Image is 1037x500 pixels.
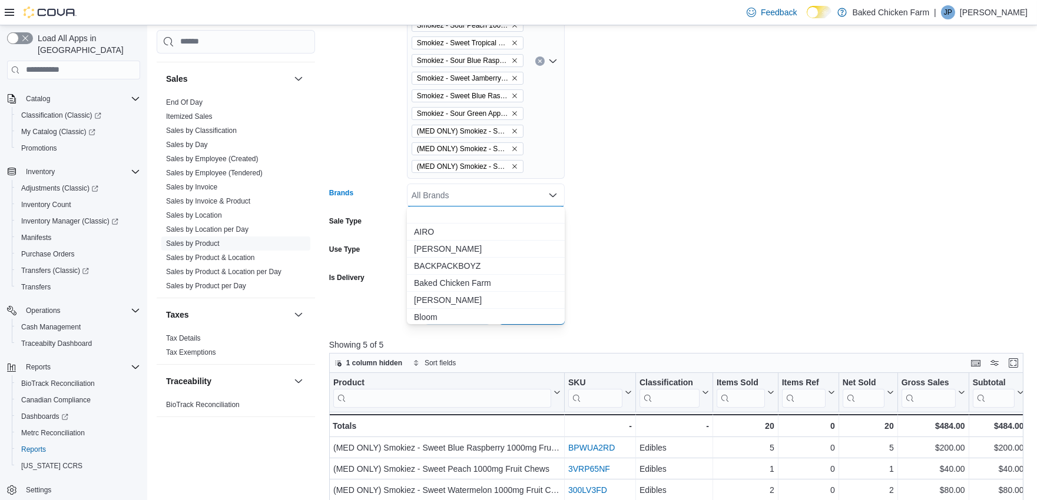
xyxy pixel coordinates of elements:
[12,458,145,474] button: [US_STATE] CCRS
[166,253,255,261] a: Sales by Product & Location
[166,168,263,177] span: Sales by Employee (Tendered)
[21,127,95,136] span: My Catalog (Classic)
[329,188,353,198] label: Brands
[412,89,524,102] span: Smokiez - Sweet Blue Raspberry 100mg Fruit Chews
[972,441,1023,455] div: $200.00
[2,302,145,319] button: Operations
[511,163,518,170] button: Remove (MED ONLY) Smokiez - Sweet Blue Raspberry 1000mg Fruit Chews from selection in this group
[640,377,700,407] div: Classification
[1006,356,1021,370] button: Enter fullscreen
[407,292,565,309] button: Blazy Susan
[21,482,140,497] span: Settings
[16,214,140,228] span: Inventory Manager (Classic)
[21,165,140,179] span: Inventory
[12,441,145,458] button: Reports
[21,360,55,374] button: Reports
[843,483,894,497] div: 2
[166,399,240,409] span: BioTrack Reconciliation
[717,483,774,497] div: 2
[166,126,237,134] a: Sales by Classification
[12,107,145,124] a: Classification (Classic)
[960,5,1028,19] p: [PERSON_NAME]
[417,90,509,102] span: Smokiez - Sweet Blue Raspberry 100mg Fruit Chews
[414,260,558,272] span: BACKPACKBOYZ
[16,198,76,212] a: Inventory Count
[2,359,145,375] button: Reports
[166,196,250,205] a: Sales by Invoice & Product
[12,229,145,246] button: Manifests
[842,419,893,433] div: 20
[941,5,955,19] div: Julio Perez
[412,125,524,138] span: (MED ONLY) Smokiez - Sweet Watermelon 1000mg Fruit Chews
[717,441,774,455] div: 5
[12,124,145,140] a: My Catalog (Classic)
[511,39,518,46] button: Remove Smokiez - Sweet Tropical 100mgTHC 100mgCBD Fruit Chews from selection in this group
[717,377,774,407] button: Items Sold
[16,376,140,391] span: BioTrack Reconciliation
[988,356,1002,370] button: Display options
[21,304,140,318] span: Operations
[902,462,965,476] div: $40.00
[640,483,709,497] div: Edibles
[640,441,709,455] div: Edibles
[511,128,518,135] button: Remove (MED ONLY) Smokiez - Sweet Watermelon 1000mg Fruit Chews from selection in this group
[16,442,140,456] span: Reports
[166,238,220,248] span: Sales by Product
[16,181,140,195] span: Adjustments (Classic)
[742,1,801,24] a: Feedback
[16,198,140,212] span: Inventory Count
[568,443,615,452] a: BPWUA2RD
[16,426,90,440] a: Metrc Reconciliation
[166,281,246,290] span: Sales by Product per Day
[412,142,524,155] span: (MED ONLY) Smokiez - Sweet Peach 1000mg Fruit Chews
[166,72,188,84] h3: Sales
[157,331,315,364] div: Taxes
[16,247,79,261] a: Purchase Orders
[414,226,558,238] span: AIRO
[166,111,213,121] span: Itemized Sales
[166,225,249,233] a: Sales by Location per Day
[16,459,140,473] span: Washington CCRS
[333,419,561,433] div: Totals
[16,426,140,440] span: Metrc Reconciliation
[166,375,211,386] h3: Traceability
[166,97,203,106] span: End Of Day
[568,377,622,407] div: SKU URL
[16,108,140,122] span: Classification (Classic)
[568,377,632,407] button: SKU
[21,428,85,438] span: Metrc Reconciliation
[568,419,632,433] div: -
[717,377,765,388] div: Items Sold
[16,409,140,424] span: Dashboards
[16,459,87,473] a: [US_STATE] CCRS
[12,408,145,425] a: Dashboards
[407,224,565,241] button: AIRO
[2,481,145,498] button: Settings
[21,339,92,348] span: Traceabilty Dashboard
[12,279,145,295] button: Transfers
[21,461,82,471] span: [US_STATE] CCRS
[16,320,140,334] span: Cash Management
[781,377,825,388] div: Items Ref
[16,320,85,334] a: Cash Management
[16,409,73,424] a: Dashboards
[407,241,565,258] button: Animas Cannabis
[166,266,281,276] span: Sales by Product & Location per Day
[568,377,622,388] div: SKU
[166,347,216,356] span: Tax Exemptions
[407,258,565,275] button: BACKPACKBOYZ
[12,213,145,229] a: Inventory Manager (Classic)
[291,307,306,321] button: Taxes
[166,308,289,320] button: Taxes
[972,377,1014,407] div: Subtotal
[842,377,893,407] button: Net Sold
[12,425,145,441] button: Metrc Reconciliation
[26,94,50,104] span: Catalog
[842,377,884,388] div: Net Sold
[414,311,558,323] span: Bloom
[901,377,955,407] div: Gross Sales
[412,72,524,85] span: Smokiez - Sweet Jamberry 100mgTHC 100mgCBN Fruit Chews
[901,419,965,433] div: $484.00
[329,273,365,282] label: Is Delivery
